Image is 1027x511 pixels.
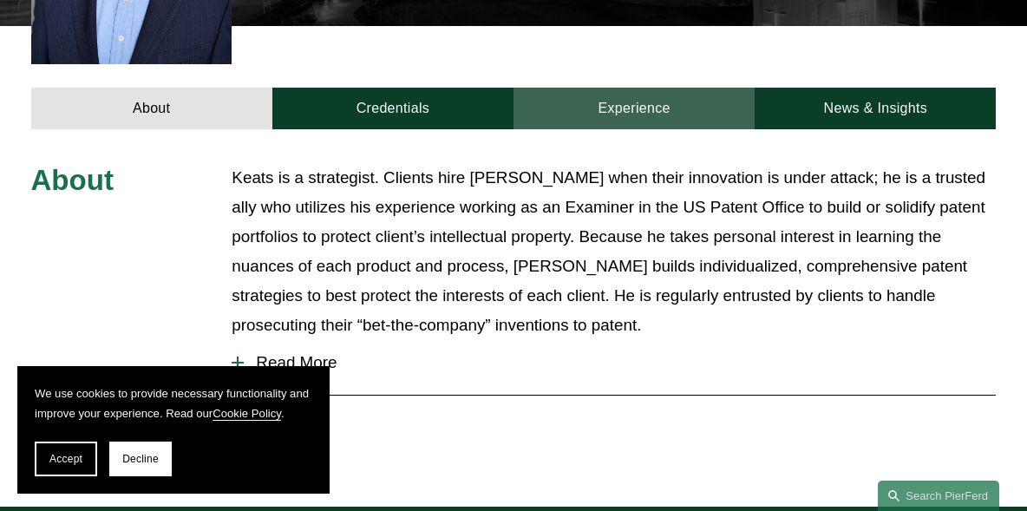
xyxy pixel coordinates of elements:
a: Cookie Policy [213,407,281,420]
section: Cookie banner [17,366,330,494]
span: Accept [49,453,82,465]
button: Accept [35,442,97,476]
a: Experience [513,88,755,129]
a: News & Insights [755,88,996,129]
a: Search this site [878,481,999,511]
span: About [31,164,114,196]
a: About [31,88,272,129]
button: Decline [109,442,172,476]
p: Keats is a strategist. Clients hire [PERSON_NAME] when their innovation is under attack; he is a ... [232,163,996,340]
a: Credentials [272,88,513,129]
span: Read More [244,353,996,372]
p: Patents [246,435,513,464]
button: Read More [232,340,996,385]
span: Decline [122,453,159,465]
p: We use cookies to provide necessary functionality and improve your experience. Read our . [35,383,312,424]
